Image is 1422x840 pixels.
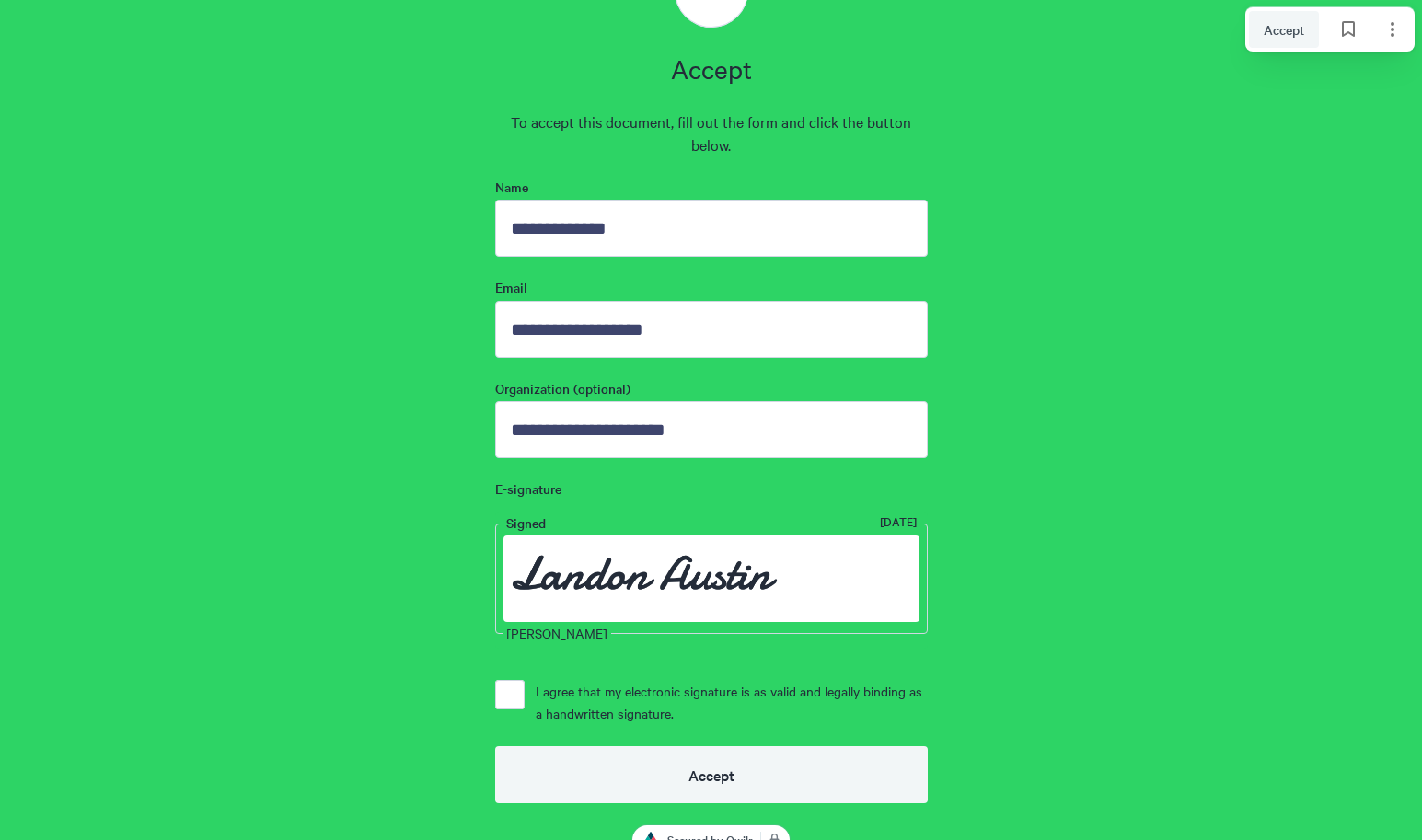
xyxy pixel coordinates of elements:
span: [PERSON_NAME] [503,623,611,643]
button: Page options [1374,11,1411,48]
span: To accept this document, fill out the form and click the button below. [495,110,928,156]
button: E-Signature for Landon AustinSigned[DATE][PERSON_NAME] [495,512,928,649]
span: [DATE] [876,512,920,531]
span: Signed [503,512,549,533]
label: Name [495,178,928,200]
button: Accept [495,746,928,803]
span: Accept [1264,19,1304,40]
p: I agree that my electronic signature is as valid and legally binding as a handwritten signature. [536,680,928,724]
span: E-signature [495,480,928,498]
label: Email [495,279,928,300]
img: E-Signature for Landon Austin [503,535,787,622]
label: Organization (optional) [495,380,928,401]
button: Accept [1249,11,1319,48]
h3: Accept [495,50,928,88]
span: Accept [688,766,734,783]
